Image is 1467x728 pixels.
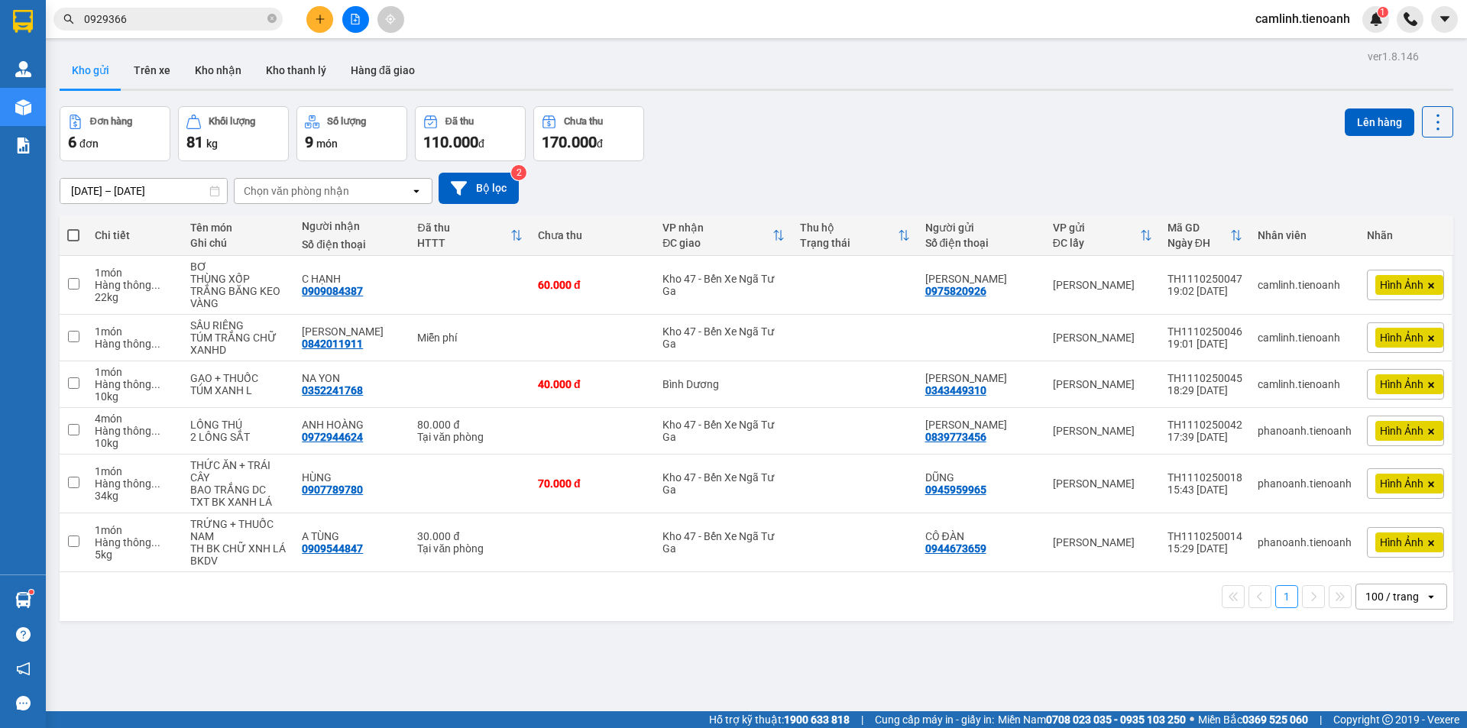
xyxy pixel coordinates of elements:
span: đ [597,138,603,150]
div: 0909544847 [302,542,363,555]
div: 0839773456 [925,431,986,443]
div: 0944673659 [925,542,986,555]
div: ĐC lấy [1053,237,1140,249]
span: đơn [79,138,99,150]
div: Số điện thoại [302,238,402,251]
div: [PERSON_NAME] [1053,536,1152,548]
span: 9 [305,133,313,151]
span: ... [151,378,160,390]
div: camlinh.tienoanh [1258,378,1352,390]
div: SẦU RIÊNG [190,319,287,332]
input: Select a date range. [60,179,227,203]
span: kg [206,138,218,150]
div: Hàng thông thường [95,477,175,490]
button: Số lượng9món [296,106,407,161]
div: Trạng thái [800,237,897,249]
div: KHÁNH ĐĂNG [302,325,402,338]
div: Chọn văn phòng nhận [244,183,349,199]
div: [PERSON_NAME] [1053,425,1152,437]
img: warehouse-icon [15,61,31,77]
div: Chưa thu [564,116,603,127]
div: Kho 47 - Bến Xe Ngã Tư Ga [662,471,785,496]
div: HÙNG [302,471,402,484]
div: Hàng thông thường [95,279,175,291]
span: ... [151,279,160,291]
div: 10 kg [95,390,175,403]
div: HOÀNG ANH [925,273,1038,285]
div: Hàng thông thường [95,536,175,548]
img: icon-new-feature [1369,12,1383,26]
div: 70.000 đ [538,477,647,490]
div: TH1110250042 [1167,419,1242,431]
div: Nhân viên [1258,229,1352,241]
span: ... [151,338,160,350]
div: 1 món [95,465,175,477]
div: ver 1.8.146 [1368,48,1419,65]
button: Trên xe [121,52,183,89]
div: VP nhận [662,222,772,234]
div: Người gửi [925,222,1038,234]
span: copyright [1382,714,1393,725]
div: 1 món [95,325,175,338]
th: Toggle SortBy [1045,215,1160,256]
span: Hình Ảnh [1380,278,1423,292]
span: notification [16,662,31,676]
sup: 1 [1378,7,1388,18]
div: TÚM TRẮNG CHỮ XANHD [190,332,287,356]
div: 100 / trang [1365,589,1419,604]
button: Kho nhận [183,52,254,89]
button: Khối lượng81kg [178,106,289,161]
span: caret-down [1438,12,1452,26]
span: ⚪️ [1190,717,1194,723]
div: 22 kg [95,291,175,303]
button: Chưa thu170.000đ [533,106,644,161]
div: 18:29 [DATE] [1167,384,1242,396]
span: close-circle [267,14,277,23]
img: phone-icon [1404,12,1417,26]
div: NA YON [302,372,402,384]
div: 19:01 [DATE] [1167,338,1242,350]
button: plus [306,6,333,33]
button: Đã thu110.000đ [415,106,526,161]
span: Miền Nam [998,711,1186,728]
div: TÚM XANH L [190,384,287,396]
div: Hàng thông thường [95,425,175,437]
svg: open [1425,590,1437,603]
img: logo-vxr [13,10,33,33]
div: 1 món [95,524,175,536]
div: 40.000 đ [538,378,647,390]
span: 6 [68,133,76,151]
span: plus [315,14,325,24]
div: GẠO + THUỐC [190,372,287,384]
div: BAO TRẮNG DC TXT BK XANH LÁ [190,484,287,508]
div: A TÙNG [302,530,402,542]
span: Hình Ảnh [1380,535,1423,549]
div: Chi tiết [95,229,175,241]
div: Tại văn phòng [417,431,523,443]
div: 2 LỒNG SẮT [190,431,287,443]
div: ANH HOÀNG [302,419,402,431]
div: Bình Dương [662,378,785,390]
div: Chưa thu [538,229,647,241]
strong: 1900 633 818 [784,713,850,726]
span: 81 [186,133,203,151]
div: 19:02 [DATE] [1167,285,1242,297]
div: 0945959965 [925,484,986,496]
span: camlinh.tienoanh [1243,9,1362,28]
div: Mã GD [1167,222,1230,234]
div: Số điện thoại [925,237,1038,249]
div: Đơn hàng [90,116,132,127]
span: món [316,138,338,150]
div: Thu hộ [800,222,897,234]
span: 170.000 [542,133,597,151]
span: | [861,711,863,728]
span: đ [478,138,484,150]
div: Kho 47 - Bến Xe Ngã Tư Ga [662,530,785,555]
div: 60.000 đ [538,279,647,291]
button: Kho thanh lý [254,52,338,89]
img: warehouse-icon [15,592,31,608]
div: 0343449310 [925,384,986,396]
div: 0909084387 [302,285,363,297]
span: Hỗ trợ kỹ thuật: [709,711,850,728]
div: Nhãn [1367,229,1444,241]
